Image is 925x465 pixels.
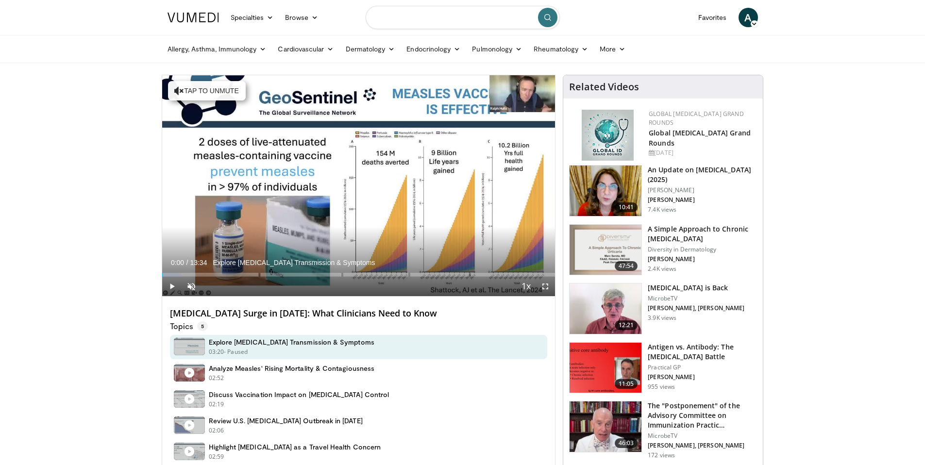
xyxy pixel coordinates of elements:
[213,258,375,267] span: Explore [MEDICAL_DATA] Transmission & Symptoms
[649,149,755,157] div: [DATE]
[569,224,757,276] a: 47:54 A Simple Approach to Chronic [MEDICAL_DATA] Diversity in Dermatology [PERSON_NAME] 2.4K views
[224,348,248,356] p: - Paused
[197,321,208,331] span: 5
[569,81,639,93] h4: Related Videos
[516,277,536,296] button: Playback Rate
[209,416,363,425] h4: Review U.S. [MEDICAL_DATA] Outbreak in [DATE]
[209,348,224,356] p: 03:20
[209,374,224,382] p: 02:52
[570,166,641,216] img: 48af3e72-e66e-47da-b79f-f02e7cc46b9b.png.150x105_q85_crop-smart_upscale.png
[162,75,555,297] video-js: Video Player
[692,8,733,27] a: Favorites
[209,364,375,373] h4: Analyze Measles' Rising Mortality & Contagiousness
[168,13,219,22] img: VuMedi Logo
[648,165,757,184] h3: An Update on [MEDICAL_DATA] (2025)
[648,401,757,430] h3: The "Postponement" of the Advisory Committee on Immunization Practic…
[615,261,638,271] span: 47:54
[594,39,631,59] a: More
[279,8,324,27] a: Browse
[536,277,555,296] button: Fullscreen
[569,342,757,394] a: 11:05 Antigen vs. Antibody: The [MEDICAL_DATA] Battle Practical GP [PERSON_NAME] 955 views
[162,277,182,296] button: Play
[615,379,638,389] span: 11:05
[648,373,757,381] p: [PERSON_NAME]
[569,283,757,334] a: 12:21 [MEDICAL_DATA] is Back MicrobeTV [PERSON_NAME], [PERSON_NAME] 3.9K views
[225,8,280,27] a: Specialties
[648,206,676,214] p: 7.4K views
[209,443,381,451] h4: Highlight [MEDICAL_DATA] as a Travel Health Concern
[182,277,201,296] button: Unmute
[648,186,757,194] p: [PERSON_NAME]
[648,265,676,273] p: 2.4K views
[615,202,638,212] span: 10:41
[171,259,184,266] span: 0:00
[366,6,560,29] input: Search topics, interventions
[190,259,207,266] span: 13:34
[648,255,757,263] p: [PERSON_NAME]
[649,110,744,127] a: Global [MEDICAL_DATA] Grand Rounds
[569,401,757,459] a: 46:03 The "Postponement" of the Advisory Committee on Immunization Practic… MicrobeTV [PERSON_NAM...
[648,304,744,312] p: [PERSON_NAME], [PERSON_NAME]
[170,308,548,319] h4: [MEDICAL_DATA] Surge in [DATE]: What Clinicians Need to Know
[582,110,634,161] img: e456a1d5-25c5-46f9-913a-7a343587d2a7.png.150x105_q85_autocrop_double_scale_upscale_version-0.2.png
[648,196,757,204] p: [PERSON_NAME]
[340,39,401,59] a: Dermatology
[570,283,641,334] img: 537ec807-323d-43b7-9fe0-bad00a6af604.150x105_q85_crop-smart_upscale.jpg
[209,452,224,461] p: 02:59
[209,338,374,347] h4: Explore [MEDICAL_DATA] Transmission & Symptoms
[648,432,757,440] p: MicrobeTV
[648,314,676,322] p: 3.9K views
[272,39,339,59] a: Cardiovascular
[401,39,466,59] a: Endocrinology
[648,224,757,244] h3: A Simple Approach to Chronic [MEDICAL_DATA]
[648,442,757,449] p: [PERSON_NAME], [PERSON_NAME]
[170,321,208,331] p: Topics
[209,426,224,435] p: 02:06
[209,400,224,409] p: 02:19
[168,81,246,100] button: Tap to unmute
[186,259,188,266] span: /
[648,283,744,293] h3: [MEDICAL_DATA] is Back
[569,165,757,216] a: 10:41 An Update on [MEDICAL_DATA] (2025) [PERSON_NAME] [PERSON_NAME] 7.4K views
[570,343,641,393] img: 7472b800-47d2-44da-b92c-526da50404a8.150x105_q85_crop-smart_upscale.jpg
[570,401,641,452] img: af6f1632-5dd6-47ad-ac79-7c9432ac1183.150x105_q85_crop-smart_upscale.jpg
[209,390,389,399] h4: Discuss Vaccination Impact on [MEDICAL_DATA] Control
[615,320,638,330] span: 12:21
[648,295,744,302] p: MicrobeTV
[615,438,638,448] span: 46:03
[570,225,641,275] img: dc941aa0-c6d2-40bd-ba0f-da81891a6313.png.150x105_q85_crop-smart_upscale.png
[649,128,751,148] a: Global [MEDICAL_DATA] Grand Rounds
[648,451,675,459] p: 172 views
[648,383,675,391] p: 955 views
[648,342,757,362] h3: Antigen vs. Antibody: The [MEDICAL_DATA] Battle
[739,8,758,27] a: A
[648,246,757,253] p: Diversity in Dermatology
[648,364,757,371] p: Practical GP
[162,273,555,277] div: Progress Bar
[162,39,272,59] a: Allergy, Asthma, Immunology
[466,39,528,59] a: Pulmonology
[528,39,594,59] a: Rheumatology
